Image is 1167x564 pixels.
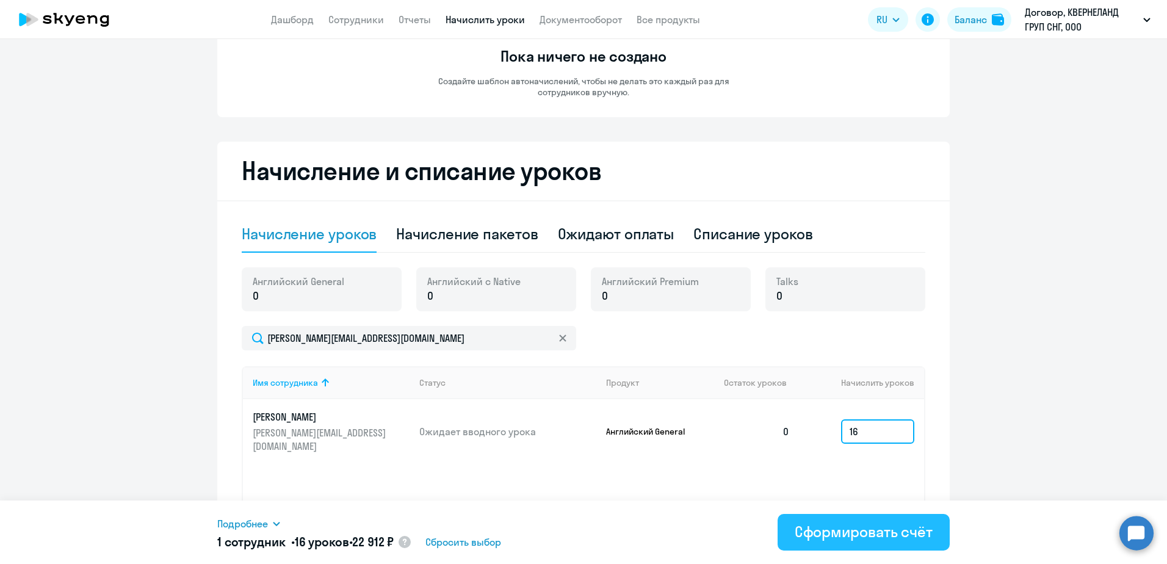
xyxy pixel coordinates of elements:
[328,13,384,26] a: Сотрудники
[714,399,800,464] td: 0
[399,13,431,26] a: Отчеты
[540,13,622,26] a: Документооборот
[253,377,318,388] div: Имя сотрудника
[352,534,394,549] span: 22 912 ₽
[724,377,787,388] span: Остаток уроков
[1019,5,1157,34] button: Договор, КВЕРНЕЛАНД ГРУП СНГ, ООО
[693,224,813,244] div: Списание уроков
[637,13,700,26] a: Все продукты
[776,288,782,304] span: 0
[253,377,410,388] div: Имя сотрудника
[558,224,674,244] div: Ожидают оплаты
[876,12,887,27] span: RU
[419,377,446,388] div: Статус
[253,288,259,304] span: 0
[1025,5,1138,34] p: Договор, КВЕРНЕЛАНД ГРУП СНГ, ООО
[253,410,410,453] a: [PERSON_NAME][PERSON_NAME][EMAIL_ADDRESS][DOMAIN_NAME]
[242,326,576,350] input: Поиск по имени, email, продукту или статусу
[253,426,389,453] p: [PERSON_NAME][EMAIL_ADDRESS][DOMAIN_NAME]
[253,410,389,424] p: [PERSON_NAME]
[602,288,608,304] span: 0
[427,288,433,304] span: 0
[955,12,987,27] div: Баланс
[800,366,924,399] th: Начислить уроков
[868,7,908,32] button: RU
[217,533,394,551] h5: 1 сотрудник • •
[242,156,925,186] h2: Начисление и списание уроков
[606,377,715,388] div: Продукт
[295,534,349,549] span: 16 уроков
[253,275,344,288] span: Английский General
[776,275,798,288] span: Talks
[606,426,698,437] p: Английский General
[413,76,754,98] p: Создайте шаблон автоначислений, чтобы не делать это каждый раз для сотрудников вручную.
[271,13,314,26] a: Дашборд
[778,514,950,551] button: Сформировать счёт
[217,516,268,531] span: Подробнее
[795,522,933,541] div: Сформировать счёт
[446,13,525,26] a: Начислить уроки
[396,224,538,244] div: Начисление пакетов
[425,535,501,549] span: Сбросить выбор
[947,7,1011,32] button: Балансbalance
[427,275,521,288] span: Английский с Native
[419,377,596,388] div: Статус
[992,13,1004,26] img: balance
[724,377,800,388] div: Остаток уроков
[242,224,377,244] div: Начисление уроков
[419,425,596,438] p: Ожидает вводного урока
[602,275,699,288] span: Английский Premium
[606,377,639,388] div: Продукт
[500,46,667,66] h3: Пока ничего не создано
